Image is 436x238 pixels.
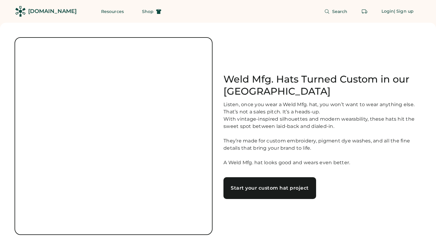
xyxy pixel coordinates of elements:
[15,6,26,17] img: Rendered Logo - Screens
[142,9,154,14] span: Shop
[358,5,371,18] button: Retrieve an order
[317,5,355,18] button: Search
[332,9,348,14] span: Search
[223,177,316,199] a: Start your custom hat project
[394,8,414,15] div: | Sign up
[381,8,394,15] div: Login
[15,38,212,234] img: Custom corduroy cap - Weld Mfg.
[223,101,421,166] div: Listen, once you wear a Weld Mfg. hat, you won’t want to wear anything else. That’s not a sales p...
[231,186,309,191] div: Start your custom hat project
[223,73,421,97] h1: Weld Mfg. Hats Turned Custom in our [GEOGRAPHIC_DATA]
[28,8,77,15] div: [DOMAIN_NAME]
[135,5,169,18] button: Shop
[94,5,131,18] button: Resources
